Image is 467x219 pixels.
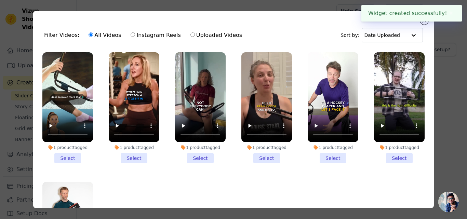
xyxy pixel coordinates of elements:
[447,9,455,17] button: Close
[438,192,459,212] div: Ouvrir le chat
[308,145,358,150] div: 1 product tagged
[175,145,226,150] div: 1 product tagged
[44,27,246,43] div: Filter Videos:
[190,31,242,40] label: Uploaded Videos
[109,145,159,150] div: 1 product tagged
[42,145,93,150] div: 1 product tagged
[341,28,423,42] div: Sort by:
[88,31,121,40] label: All Videos
[361,5,462,22] div: Widget created successfully!
[130,31,181,40] label: Instagram Reels
[241,145,292,150] div: 1 product tagged
[374,145,425,150] div: 1 product tagged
